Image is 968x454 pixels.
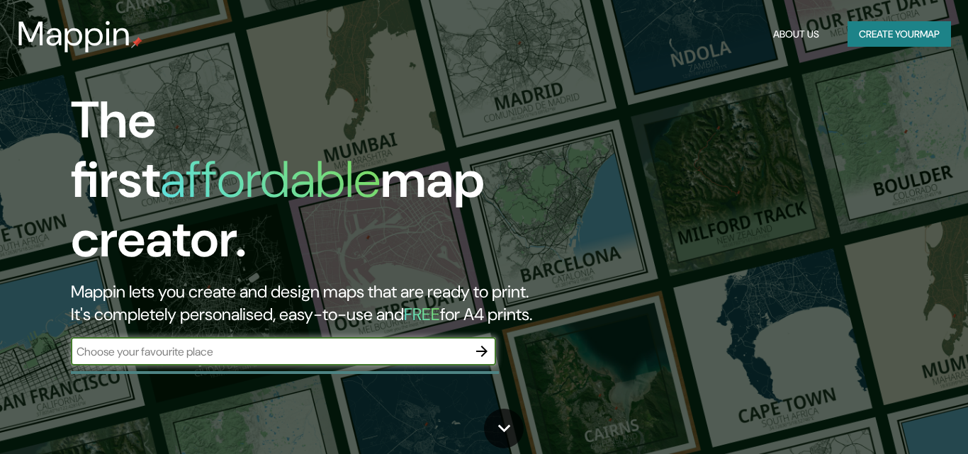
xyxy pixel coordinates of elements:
h1: affordable [160,147,381,212]
h5: FREE [404,303,440,325]
h3: Mappin [17,14,131,54]
input: Choose your favourite place [71,344,468,360]
button: About Us [767,21,825,47]
h1: The first map creator. [71,91,555,280]
h2: Mappin lets you create and design maps that are ready to print. It's completely personalised, eas... [71,280,555,326]
button: Create yourmap [848,21,951,47]
img: mappin-pin [131,37,142,48]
